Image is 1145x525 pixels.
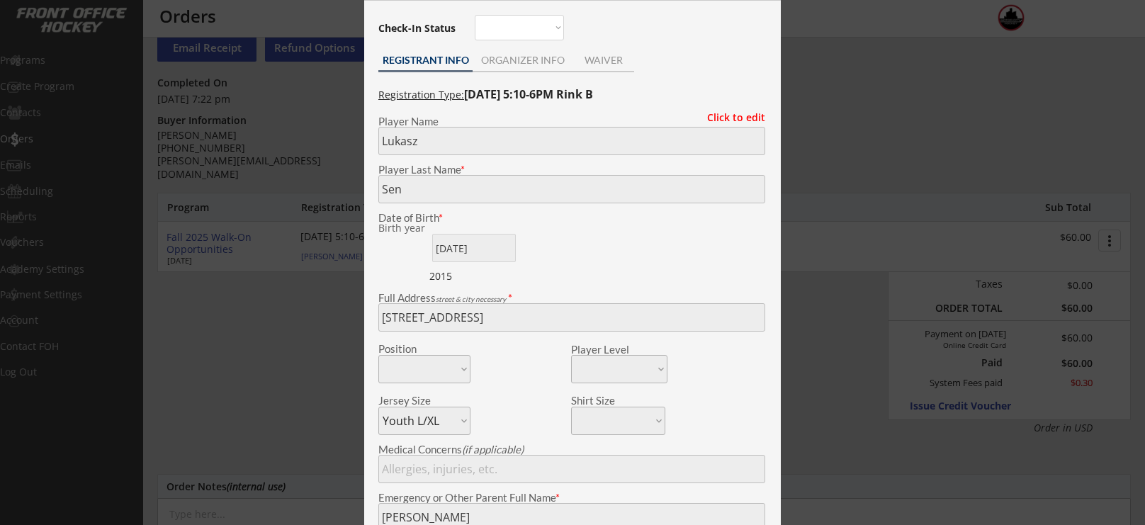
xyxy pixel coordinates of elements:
[378,444,765,455] div: Medical Concerns
[378,395,451,406] div: Jersey Size
[378,164,765,175] div: Player Last Name
[378,116,765,127] div: Player Name
[571,395,644,406] div: Shirt Size
[378,223,467,233] div: Birth year
[464,86,593,102] strong: [DATE] 5:10-6PM Rink B
[696,113,765,123] div: Click to edit
[572,55,634,65] div: WAIVER
[378,213,470,223] div: Date of Birth
[429,269,518,283] div: 2015
[473,55,572,65] div: ORGANIZER INFO
[378,293,765,303] div: Full Address
[378,23,458,33] div: Check-In Status
[378,455,765,483] input: Allergies, injuries, etc.
[378,492,765,503] div: Emergency or Other Parent Full Name
[378,344,451,354] div: Position
[462,443,524,456] em: (if applicable)
[378,55,473,65] div: REGISTRANT INFO
[378,303,765,332] input: Street, City, Province/State
[571,344,667,355] div: Player Level
[378,88,464,101] u: Registration Type:
[436,295,506,303] em: street & city necessary
[378,223,467,234] div: We are transitioning the system to collect and store date of birth instead of just birth year to ...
